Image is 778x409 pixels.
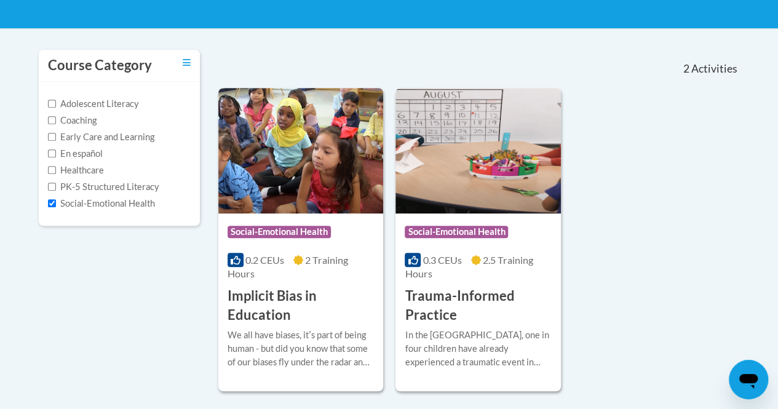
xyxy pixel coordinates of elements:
[48,56,152,75] h3: Course Category
[48,114,97,127] label: Coaching
[48,183,56,191] input: Checkbox for Options
[218,88,383,391] a: Course LogoSocial-Emotional Health0.2 CEUs2 Training Hours Implicit Bias in EducationWe all have ...
[405,328,551,369] div: In the [GEOGRAPHIC_DATA], one in four children have already experienced a traumatic event in thei...
[48,133,56,141] input: Checkbox for Options
[228,287,374,325] h3: Implicit Bias in Education
[183,56,191,69] a: Toggle collapse
[423,254,461,266] span: 0.3 CEUs
[48,149,56,157] input: Checkbox for Options
[218,88,383,213] img: Course Logo
[48,197,155,210] label: Social-Emotional Health
[228,328,374,369] div: We all have biases, itʹs part of being human - but did you know that some of our biases fly under...
[395,88,560,391] a: Course LogoSocial-Emotional Health0.3 CEUs2.5 Training Hours Trauma-Informed PracticeIn the [GEOG...
[48,130,154,144] label: Early Care and Learning
[683,62,689,76] span: 2
[405,226,508,238] span: Social-Emotional Health
[405,287,551,325] h3: Trauma-Informed Practice
[48,180,159,194] label: PK-5 Structured Literacy
[48,164,104,177] label: Healthcare
[48,147,103,161] label: En español
[48,166,56,174] input: Checkbox for Options
[691,62,737,76] span: Activities
[729,360,768,399] iframe: Button to launch messaging window
[48,97,139,111] label: Adolescent Literacy
[228,226,331,238] span: Social-Emotional Health
[48,100,56,108] input: Checkbox for Options
[48,199,56,207] input: Checkbox for Options
[245,254,284,266] span: 0.2 CEUs
[395,88,560,213] img: Course Logo
[48,116,56,124] input: Checkbox for Options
